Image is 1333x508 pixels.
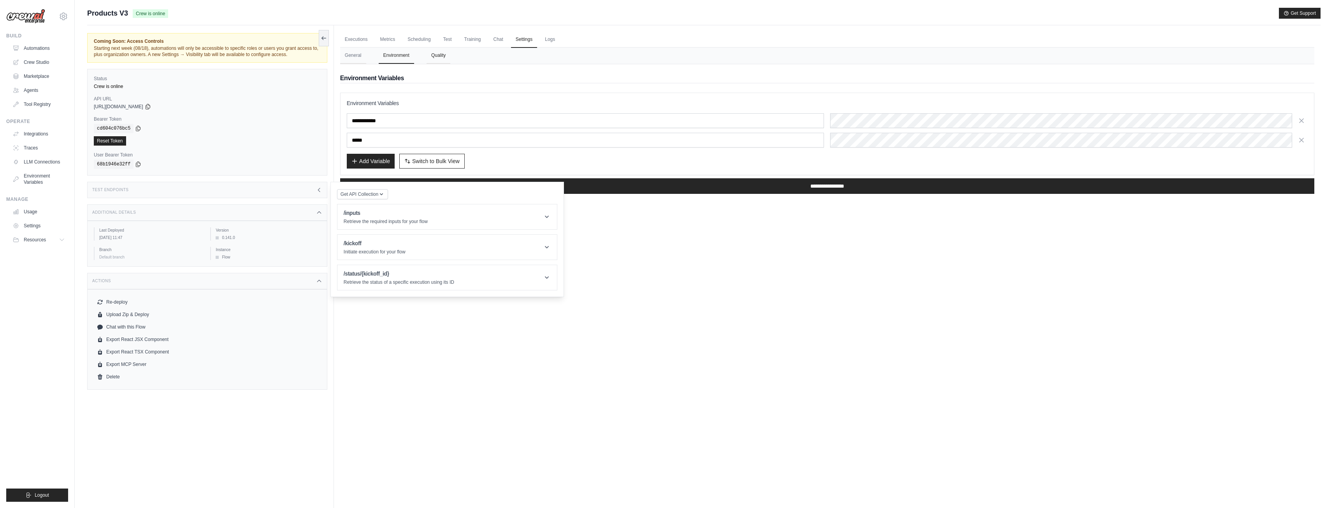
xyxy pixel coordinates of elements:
label: Branch [99,247,204,253]
a: Export MCP Server [94,358,321,371]
label: Bearer Token [94,116,321,122]
div: 0.141.0 [216,235,320,241]
h3: Environment Variables [347,99,1308,107]
button: Switch to Bulk View [399,154,465,169]
nav: Tabs [340,47,1314,64]
h2: Environment Variables [340,74,1314,83]
a: Delete [94,371,321,383]
button: Add Variable [347,154,395,169]
button: General [340,47,366,64]
h1: /status/{kickoff_id} [344,270,454,278]
label: Status [94,76,321,82]
span: Coming Soon: Access Controls [94,38,321,44]
a: Executions [340,32,372,48]
a: LLM Connections [9,156,68,168]
div: Flow [216,254,320,260]
span: [URL][DOMAIN_NAME] [94,104,143,110]
a: Environment Variables [9,170,68,188]
button: Quality [427,47,450,64]
span: Starting next week (08/18), automations will only be accessible to specific roles or users you gr... [94,46,318,57]
time: July 21, 2025 at 11:47 CDT [99,236,122,240]
a: Chat [489,32,508,48]
h1: /inputs [344,209,428,217]
a: Marketplace [9,70,68,83]
a: Settings [511,32,537,48]
a: Scheduling [403,32,435,48]
a: Export React TSX Component [94,346,321,358]
a: Crew Studio [9,56,68,69]
label: Version [216,227,320,233]
a: Integrations [9,128,68,140]
div: Build [6,33,68,39]
h3: Test Endpoints [92,188,129,192]
span: Switch to Bulk View [412,157,460,165]
label: API URL [94,96,321,102]
span: Logout [35,492,49,498]
button: Resources [9,234,68,246]
a: Automations [9,42,68,54]
button: Upload Zip & Deploy [94,308,321,321]
button: Logout [6,489,68,502]
button: Re-deploy [94,296,321,308]
a: Export React JSX Component [94,333,321,346]
button: Get Support [1279,8,1321,19]
label: User Bearer Token [94,152,321,158]
code: cd604c076bc5 [94,124,133,133]
span: Crew is online [133,9,168,18]
button: Environment [379,47,414,64]
a: Test [439,32,457,48]
button: Get API Collection [337,189,388,199]
a: Chat with this Flow [94,321,321,333]
a: Settings [9,220,68,232]
a: Logs [540,32,560,48]
p: Retrieve the status of a specific execution using its ID [344,279,454,285]
img: Logo [6,9,45,24]
span: Resources [24,237,46,243]
h3: Additional Details [92,210,136,215]
span: Default branch [99,255,125,259]
span: Products V3 [87,8,128,19]
code: 68b1946e32ff [94,160,133,169]
a: Metrics [376,32,400,48]
div: Manage [6,196,68,202]
div: Operate [6,118,68,125]
a: Usage [9,206,68,218]
a: Training [460,32,486,48]
div: Crew is online [94,83,321,90]
h1: /kickoff [344,239,406,247]
span: Get API Collection [341,191,378,197]
p: Initiate execution for your flow [344,249,406,255]
a: Reset Token [94,136,126,146]
h3: Actions [92,279,111,283]
label: Instance [216,247,320,253]
a: Agents [9,84,68,97]
a: Tool Registry [9,98,68,111]
a: Traces [9,142,68,154]
p: Retrieve the required inputs for your flow [344,218,428,225]
label: Last Deployed [99,227,204,233]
